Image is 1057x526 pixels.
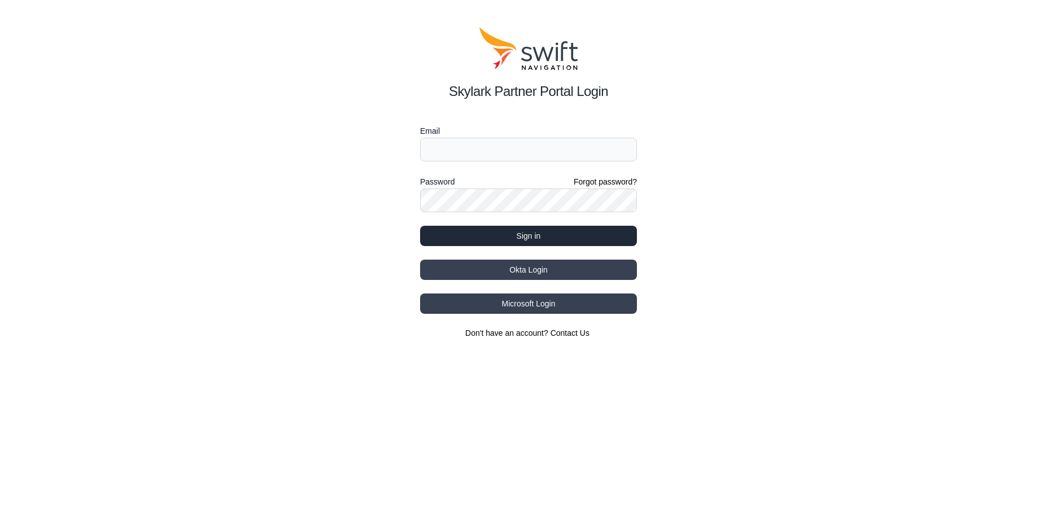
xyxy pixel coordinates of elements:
[420,327,637,339] section: Don't have an account?
[551,328,589,337] a: Contact Us
[420,81,637,102] h2: Skylark Partner Portal Login
[420,293,637,314] button: Microsoft Login
[420,226,637,246] button: Sign in
[574,176,637,187] a: Forgot password?
[420,175,455,189] label: Password
[420,260,637,280] button: Okta Login
[420,124,637,138] label: Email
